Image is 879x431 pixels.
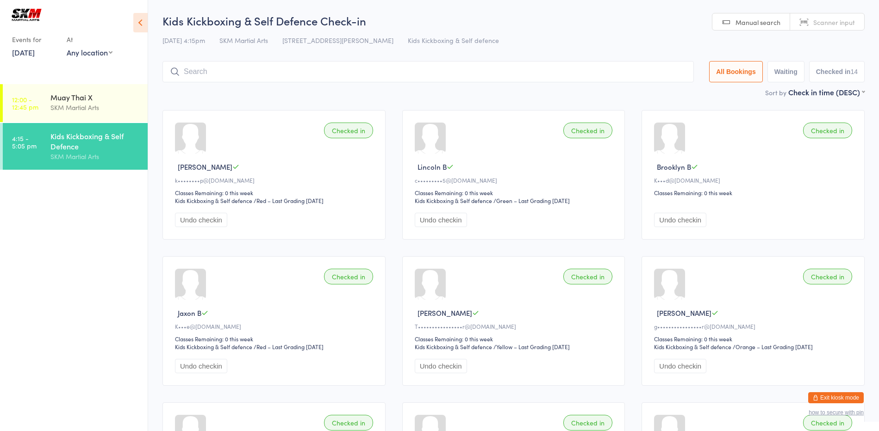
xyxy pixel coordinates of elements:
[219,36,268,45] span: SKM Martial Arts
[324,269,373,284] div: Checked in
[657,308,711,318] span: [PERSON_NAME]
[654,359,706,373] button: Undo checkin
[178,162,232,172] span: [PERSON_NAME]
[654,176,855,184] div: K•••d@[DOMAIN_NAME]
[803,415,852,431] div: Checked in
[765,88,786,97] label: Sort by
[50,92,140,102] div: Muay Thai X
[493,343,570,351] span: / Yellow – Last Grading [DATE]
[162,36,205,45] span: [DATE] 4:15pm
[50,151,140,162] div: SKM Martial Arts
[654,322,855,330] div: g••••••••••••••••r@[DOMAIN_NAME]
[803,269,852,284] div: Checked in
[415,322,616,330] div: T••••••••••••••••r@[DOMAIN_NAME]
[654,189,855,197] div: Classes Remaining: 0 this week
[808,392,864,403] button: Exit kiosk mode
[50,131,140,151] div: Kids Kickboxing & Self Defence
[178,308,201,318] span: Jaxon B
[67,47,112,57] div: Any location
[709,61,763,82] button: All Bookings
[563,415,612,431] div: Checked in
[415,176,616,184] div: c•••••••••5@[DOMAIN_NAME]
[408,36,499,45] span: Kids Kickboxing & Self defence
[175,335,376,343] div: Classes Remaining: 0 this week
[657,162,691,172] span: Brooklyn B
[418,162,447,172] span: Lincoln B
[733,343,813,351] span: / Orange – Last Grading [DATE]
[563,269,612,284] div: Checked in
[12,96,38,111] time: 12:00 - 12:45 pm
[175,213,227,227] button: Undo checkin
[282,36,393,45] span: [STREET_ADDRESS][PERSON_NAME]
[175,322,376,330] div: K•••e@[DOMAIN_NAME]
[12,47,35,57] a: [DATE]
[415,213,467,227] button: Undo checkin
[254,197,324,204] span: / Red – Last Grading [DATE]
[654,213,706,227] button: Undo checkin
[813,18,855,27] span: Scanner input
[3,123,148,170] a: 4:15 -5:05 pmKids Kickboxing & Self DefenceSKM Martial Arts
[767,61,804,82] button: Waiting
[162,13,865,28] h2: Kids Kickboxing & Self Defence Check-in
[175,359,227,373] button: Undo checkin
[563,123,612,138] div: Checked in
[9,7,44,23] img: SKM Martial Arts
[175,343,252,351] div: Kids Kickboxing & Self defence
[809,409,864,416] button: how to secure with pin
[324,123,373,138] div: Checked in
[415,189,616,197] div: Classes Remaining: 0 this week
[324,415,373,431] div: Checked in
[175,176,376,184] div: k••••••••p@[DOMAIN_NAME]
[415,197,492,204] div: Kids Kickboxing & Self defence
[654,343,731,351] div: Kids Kickboxing & Self defence
[67,32,112,47] div: At
[736,18,780,27] span: Manual search
[254,343,324,351] span: / Red – Last Grading [DATE]
[175,197,252,204] div: Kids Kickboxing & Self defence
[493,197,570,204] span: / Green – Last Grading [DATE]
[415,359,467,373] button: Undo checkin
[415,343,492,351] div: Kids Kickboxing & Self defence
[12,32,57,47] div: Events for
[3,84,148,122] a: 12:00 -12:45 pmMuay Thai XSKM Martial Arts
[850,68,858,75] div: 14
[162,61,694,82] input: Search
[809,61,865,82] button: Checked in14
[415,335,616,343] div: Classes Remaining: 0 this week
[418,308,472,318] span: [PERSON_NAME]
[175,189,376,197] div: Classes Remaining: 0 this week
[50,102,140,113] div: SKM Martial Arts
[803,123,852,138] div: Checked in
[12,135,37,149] time: 4:15 - 5:05 pm
[788,87,865,97] div: Check in time (DESC)
[654,335,855,343] div: Classes Remaining: 0 this week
